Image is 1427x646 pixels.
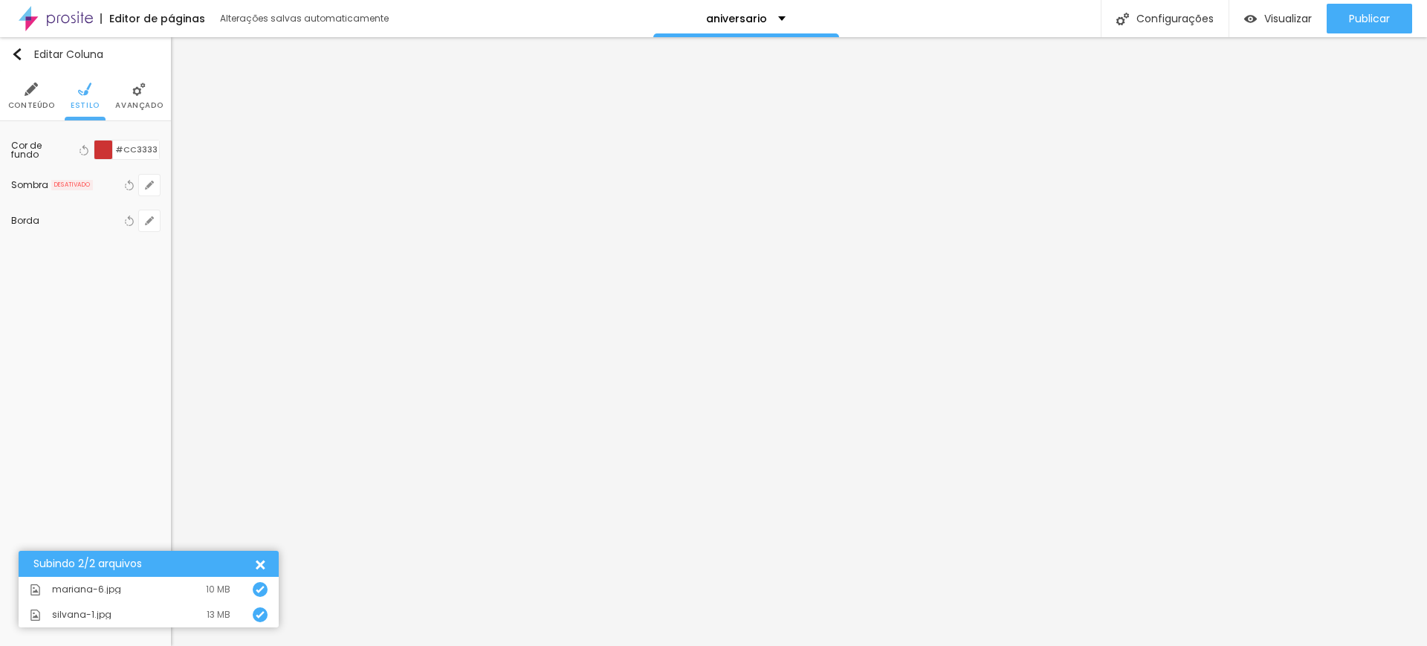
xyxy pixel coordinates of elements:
div: Editor de páginas [100,13,205,24]
img: Icone [11,48,23,60]
p: aniversario [706,13,767,24]
span: Avançado [115,102,163,109]
img: Icone [256,610,265,619]
div: Editar Coluna [11,48,103,60]
div: 13 MB [207,610,230,619]
div: Alterações salvas automaticamente [220,14,391,23]
img: Icone [1116,13,1129,25]
img: Icone [132,83,146,96]
span: Conteúdo [8,102,55,109]
button: Publicar [1327,4,1412,33]
div: Cor de fundo [11,141,70,159]
span: DESATIVADO [51,180,93,190]
button: Visualizar [1229,4,1327,33]
div: 10 MB [206,585,230,594]
img: view-1.svg [1244,13,1257,25]
div: Borda [11,216,121,225]
img: Icone [78,83,91,96]
iframe: Editor [171,37,1427,646]
span: silvana-1.jpg [52,610,111,619]
span: Visualizar [1264,13,1312,25]
span: Publicar [1349,13,1390,25]
span: Estilo [71,102,100,109]
img: Icone [25,83,38,96]
img: Icone [30,610,41,621]
div: Sombra [11,181,48,190]
img: Icone [256,585,265,594]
